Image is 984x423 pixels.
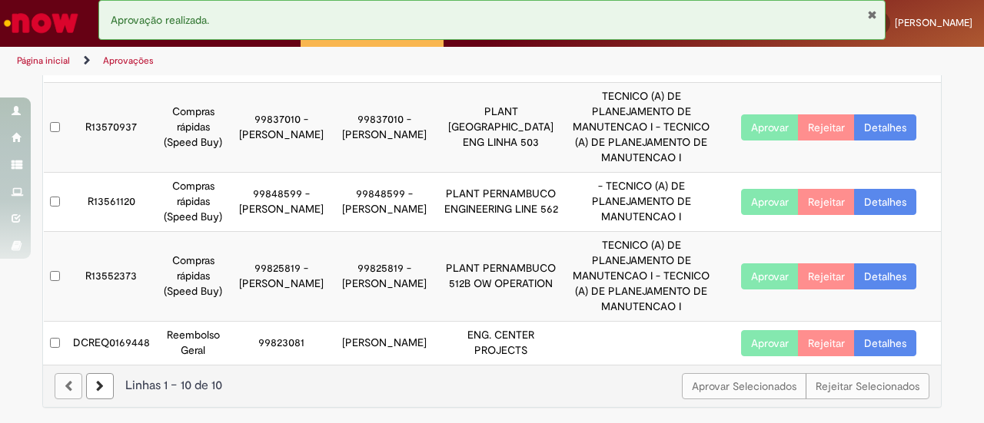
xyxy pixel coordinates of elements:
[854,263,916,289] a: Detalhes
[867,8,877,21] button: Fechar Notificação
[895,16,972,29] span: [PERSON_NAME]
[436,232,566,322] td: PLANT PERNAMBUCO 512B OW OPERATION
[55,377,929,395] div: Linhas 1 − 10 de 10
[854,330,916,356] a: Detalhes
[798,189,855,215] button: Rejeitar
[436,83,566,173] td: PLANT [GEOGRAPHIC_DATA] ENG LINHA 503
[230,173,333,232] td: 99848599 - [PERSON_NAME]
[436,322,566,365] td: ENG. CENTER PROJECTS
[67,232,156,322] td: R13552373
[67,173,156,232] td: R13561120
[741,330,799,356] button: Aprovar
[333,322,436,365] td: [PERSON_NAME]
[230,83,333,173] td: 99837010 - [PERSON_NAME]
[566,232,716,322] td: TECNICO (A) DE PLANEJAMENTO DE MANUTENCAO I - TECNICO (A) DE PLANEJAMENTO DE MANUTENCAO I
[333,83,436,173] td: 99837010 - [PERSON_NAME]
[67,83,156,173] td: R13570937
[12,47,644,75] ul: Trilhas de página
[333,173,436,232] td: 99848599 - [PERSON_NAME]
[67,322,156,365] td: DCREQ0169448
[111,13,209,27] span: Aprovação realizada.
[156,322,230,365] td: Reembolso Geral
[156,232,230,322] td: Compras rápidas (Speed Buy)
[854,114,916,140] a: Detalhes
[436,173,566,232] td: PLANT PERNAMBUCO ENGINEERING LINE 562
[566,83,716,173] td: TECNICO (A) DE PLANEJAMENTO DE MANUTENCAO I - TECNICO (A) DE PLANEJAMENTO DE MANUTENCAO I
[230,322,333,365] td: 99823081
[741,189,799,215] button: Aprovar
[798,330,855,356] button: Rejeitar
[741,263,799,289] button: Aprovar
[566,173,716,232] td: - TECNICO (A) DE PLANEJAMENTO DE MANUTENCAO I
[156,173,230,232] td: Compras rápidas (Speed Buy)
[103,55,154,67] a: Aprovações
[230,232,333,322] td: 99825819 - [PERSON_NAME]
[854,189,916,215] a: Detalhes
[156,83,230,173] td: Compras rápidas (Speed Buy)
[333,232,436,322] td: 99825819 - [PERSON_NAME]
[798,263,855,289] button: Rejeitar
[741,114,799,140] button: Aprovar
[798,114,855,140] button: Rejeitar
[2,8,81,38] img: ServiceNow
[17,55,70,67] a: Página inicial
